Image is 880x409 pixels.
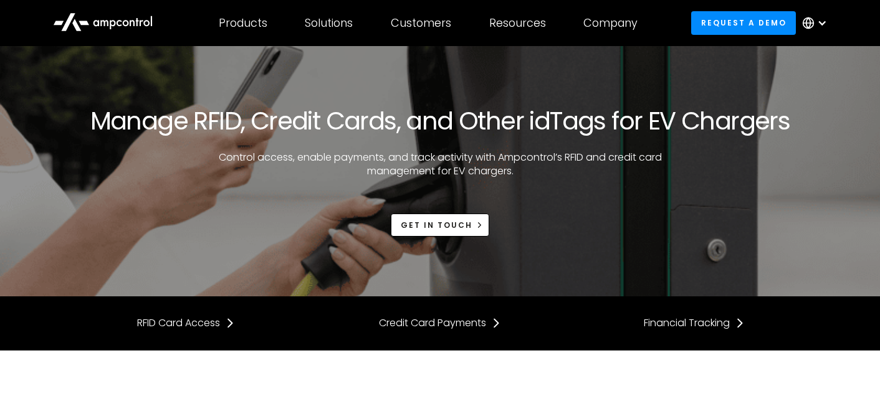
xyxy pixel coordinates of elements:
[391,16,451,30] div: Customers
[583,16,638,30] div: Company
[305,16,353,30] div: Solutions
[644,316,745,330] a: Financial Tracking
[401,220,472,231] div: Get in touch
[379,316,501,330] a: Credit Card Payments
[90,106,790,136] h1: Manage RFID, Credit Cards, and Other idTags for EV Chargers
[137,316,220,330] div: RFID Card Access
[137,316,235,330] a: RFID Card Access
[489,16,546,30] div: Resources
[219,16,267,30] div: Products
[691,11,796,34] a: Request a demo
[644,316,730,330] div: Financial Tracking
[379,316,486,330] div: Credit Card Payments
[213,151,667,179] p: Control access, enable payments, and track activity with Ampcontrol’s RFID and credit card manage...
[391,214,489,237] a: Get in touch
